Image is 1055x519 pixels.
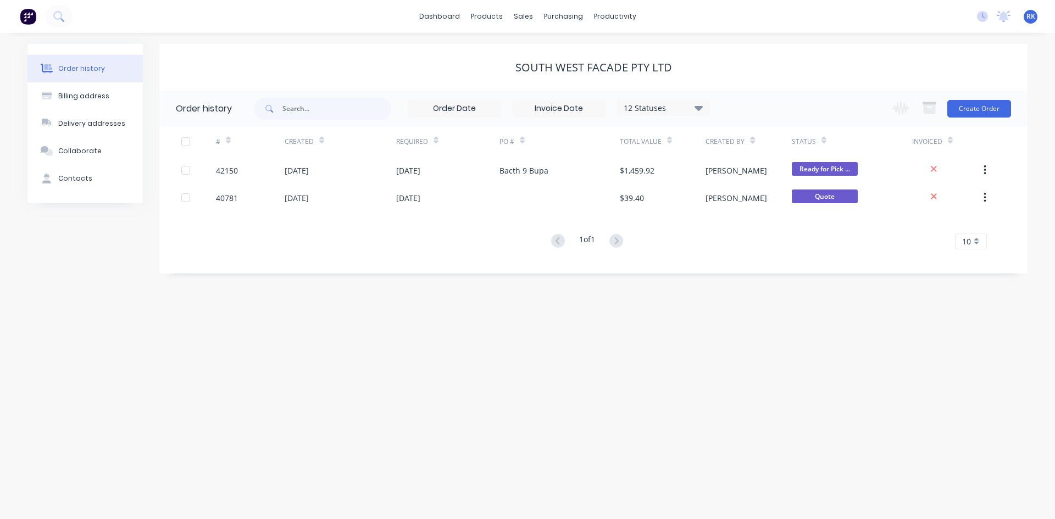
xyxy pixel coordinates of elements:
div: purchasing [538,8,588,25]
div: Status [792,126,912,157]
div: Created [285,126,396,157]
div: [PERSON_NAME] [706,165,767,176]
a: dashboard [414,8,465,25]
div: $39.40 [620,192,644,204]
button: Billing address [27,82,143,110]
span: RK [1026,12,1035,21]
input: Search... [282,98,391,120]
div: # [216,126,285,157]
div: Invoiced [912,137,942,147]
div: [DATE] [285,192,309,204]
button: Collaborate [27,137,143,165]
span: Ready for Pick ... [792,162,858,176]
div: Total Value [620,137,662,147]
input: Order Date [408,101,501,117]
div: [DATE] [396,192,420,204]
div: Order history [176,102,232,115]
div: Status [792,137,816,147]
input: Invoice Date [513,101,605,117]
div: 42150 [216,165,238,176]
div: [DATE] [285,165,309,176]
span: Quote [792,189,858,203]
img: Factory [20,8,36,25]
div: Required [396,137,428,147]
span: 10 [962,236,971,247]
div: Bacth 9 Bupa [499,165,548,176]
div: [PERSON_NAME] [706,192,767,204]
div: Contacts [58,174,92,183]
div: 40781 [216,192,238,204]
div: Delivery addresses [58,119,125,129]
div: Collaborate [58,146,102,156]
div: products [465,8,508,25]
div: Invoiced [912,126,981,157]
div: Created By [706,137,745,147]
div: PO # [499,126,620,157]
div: # [216,137,220,147]
div: Required [396,126,499,157]
button: Delivery addresses [27,110,143,137]
div: productivity [588,8,642,25]
div: Billing address [58,91,109,101]
div: South West Facade Pty Ltd [515,61,672,74]
div: Total Value [620,126,706,157]
div: [DATE] [396,165,420,176]
button: Create Order [947,100,1011,118]
div: PO # [499,137,514,147]
div: 12 Statuses [617,102,709,114]
div: Order history [58,64,105,74]
div: $1,459.92 [620,165,654,176]
div: Created By [706,126,791,157]
div: Created [285,137,314,147]
button: Order history [27,55,143,82]
button: Contacts [27,165,143,192]
div: 1 of 1 [579,233,595,249]
div: sales [508,8,538,25]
